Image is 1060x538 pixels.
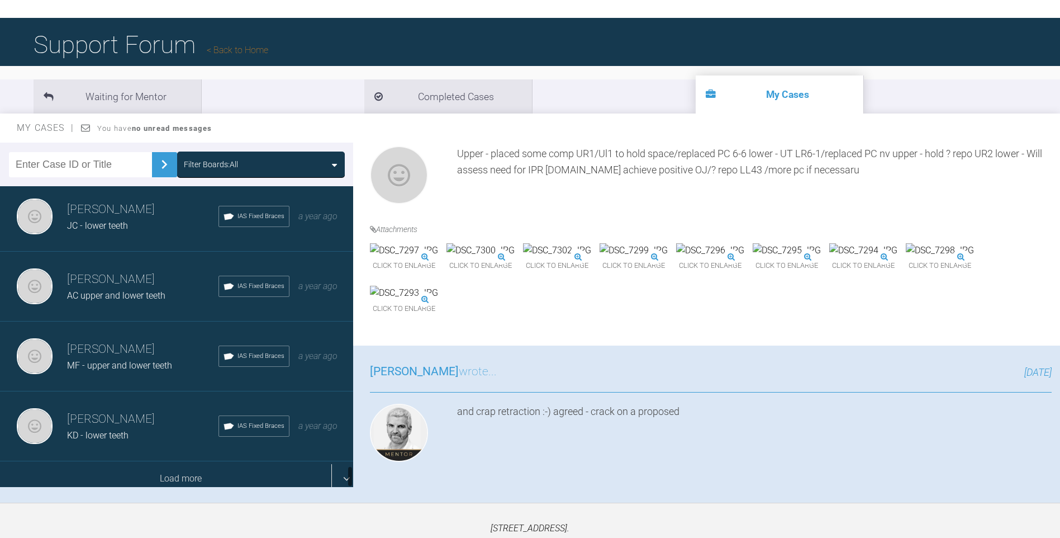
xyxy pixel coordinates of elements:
span: Click to enlarge [523,257,591,275]
span: [PERSON_NAME] [370,365,459,378]
span: Click to enlarge [829,257,897,275]
img: DSC_7299.JPG [600,243,668,258]
span: My Cases [17,122,74,133]
img: Neil Fearns [17,338,53,374]
span: a year ago [298,281,338,291]
strong: no unread messages [132,124,212,133]
span: a year ago [298,351,338,361]
img: DSC_7297.JPG [370,243,438,258]
span: Click to enlarge [600,257,668,275]
h3: [PERSON_NAME] [67,270,218,289]
h1: Support Forum [34,25,268,64]
li: My Cases [696,75,863,114]
h3: wrote... [370,362,497,381]
span: a year ago [298,421,338,431]
span: Click to enlarge [370,257,438,275]
span: KD - lower teeth [67,430,129,441]
span: IAS Fixed Braces [237,281,284,291]
h3: [PERSON_NAME] [67,410,218,429]
a: Back to Home [207,45,268,55]
div: Upper - placed some comp UR1/Ul1 to hold space/replaced PC 6-6 lower - UT LR6-1/replaced PC nv up... [457,146,1052,209]
span: Click to enlarge [906,257,974,275]
img: DSC_7293.JPG [370,286,438,300]
img: chevronRight.28bd32b0.svg [155,155,173,173]
span: AC upper and lower teeth [67,290,165,301]
span: IAS Fixed Braces [237,421,284,431]
img: DSC_7294.JPG [829,243,897,258]
span: IAS Fixed Braces [237,211,284,221]
h3: [PERSON_NAME] [67,340,218,359]
div: and crap retraction :-) agreed - crack on a proposed [457,404,1052,466]
div: Filter Boards: All [184,158,238,171]
img: Ross Hobson [370,404,428,462]
span: MF - upper and lower teeth [67,360,172,371]
li: Waiting for Mentor [34,79,201,114]
img: Neil Fearns [17,408,53,444]
img: DSC_7300.JPG [446,243,515,258]
span: [DATE] [1024,366,1052,378]
img: DSC_7302.JPG [523,243,591,258]
span: Click to enlarge [446,257,515,275]
img: DSC_7295.JPG [753,243,821,258]
h4: Attachments [370,223,1052,235]
span: You have [97,124,212,133]
span: Click to enlarge [370,300,438,318]
span: Click to enlarge [676,257,744,275]
li: Completed Cases [364,79,532,114]
h3: [PERSON_NAME] [67,200,218,219]
img: Neil Fearns [17,268,53,304]
span: IAS Fixed Braces [237,351,284,361]
img: DSC_7298.JPG [906,243,974,258]
input: Enter Case ID or Title [9,152,152,177]
span: Click to enlarge [753,257,821,275]
img: Neil Fearns [370,146,428,204]
img: Neil Fearns [17,199,53,234]
span: a year ago [298,211,338,221]
img: DSC_7296.JPG [676,243,744,258]
span: JC - lower teeth [67,220,128,231]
